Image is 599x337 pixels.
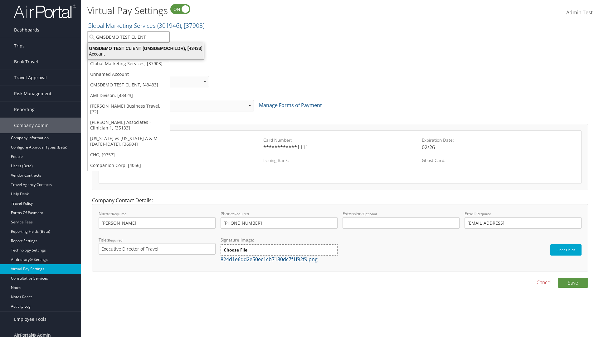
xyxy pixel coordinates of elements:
[105,157,258,164] label: Security Code:
[87,197,593,277] div: Company Contact Details:
[88,117,170,133] a: [PERSON_NAME] Associates - Clinician 1, [35133]
[422,137,575,143] label: Expiration Date:
[105,144,258,151] div: VISA
[88,160,170,171] a: Companion Corp, [4056]
[263,157,416,164] label: Issuing Bank:
[14,22,39,38] span: Dashboards
[550,244,582,256] button: Clear Fields
[87,4,424,17] h1: Virtual Pay Settings
[88,69,170,80] a: Unnamed Account
[88,149,170,160] a: CHG, [9757]
[477,212,491,216] small: Required
[14,54,38,70] span: Book Travel
[88,90,170,101] a: AMI Divison, [43423]
[14,311,46,327] span: Employee Tools
[99,237,216,255] label: Title:
[88,31,170,43] input: Search Accounts
[221,211,338,228] label: Phone:
[108,238,123,242] small: Required
[157,21,181,30] span: ( 301946 )
[14,102,35,117] span: Reporting
[84,46,207,51] div: GMSDEMO TEST CLIENT (GMSDEMOCHILDR), [43433]
[259,102,322,109] a: Manage Forms of Payment
[99,243,216,255] input: Title:Required
[87,92,593,116] div: Form of Payment:
[221,244,338,256] label: Choose File
[422,157,575,164] label: Ghost Card:
[105,137,258,143] label: Card Vendor:
[14,86,51,101] span: Risk Management
[363,212,377,216] small: Optional
[537,279,552,286] a: Cancel
[465,217,582,229] input: Email:Required
[566,9,593,16] span: Admin Test
[343,211,460,228] label: Extension:
[465,211,582,228] label: Email:
[112,212,127,216] small: Required
[99,217,216,229] input: Name:Required
[263,137,416,143] label: Card Number:
[14,4,76,19] img: airportal-logo.png
[14,118,49,133] span: Company Admin
[234,212,249,216] small: Required
[181,21,205,30] span: , [ 37903 ]
[343,217,460,229] input: Extension:Optional
[99,211,216,228] label: Name:
[221,256,318,263] a: 824d1e6dd2e50ec1cb7180dc7f1f92f9.png
[14,70,47,85] span: Travel Approval
[88,133,170,149] a: [US_STATE] vs [US_STATE] A & M [DATE]-[DATE], [36904]
[221,237,338,244] label: Signature Image:
[221,217,338,229] input: Phone:Required
[558,278,588,288] button: Save
[84,51,207,57] div: Account
[88,101,170,117] a: [PERSON_NAME] Business Travel, [72]
[87,21,205,30] a: Global Marketing Services
[88,80,170,90] a: GMSDEMO TEST CLIENT, [43433]
[88,58,170,69] a: Global Marketing Services, [37903]
[14,38,25,54] span: Trips
[566,3,593,22] a: Admin Test
[87,116,593,197] div: Form of Payment Details:
[422,144,575,151] div: 02/26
